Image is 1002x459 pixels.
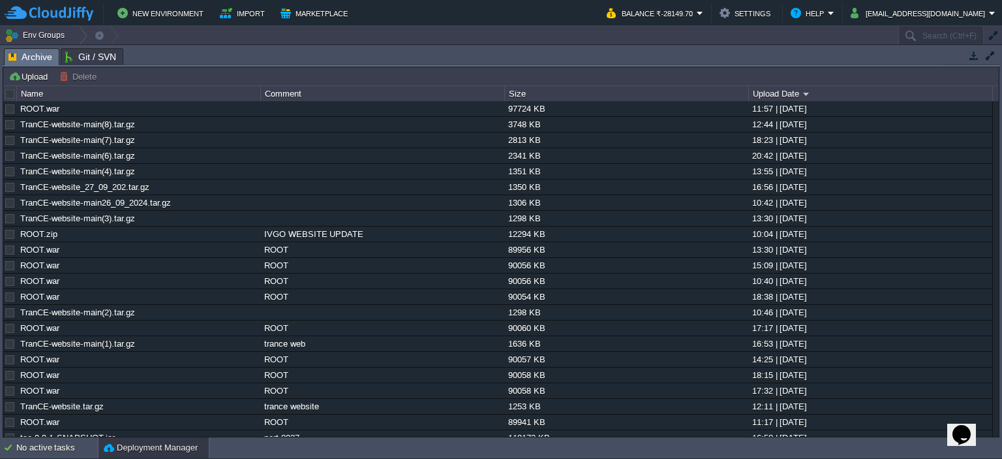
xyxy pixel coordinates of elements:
[749,352,992,367] div: 14:25 | [DATE]
[749,101,992,116] div: 11:57 | [DATE]
[749,148,992,163] div: 20:42 | [DATE]
[505,383,748,398] div: 90058 KB
[20,261,59,270] a: ROOT.war
[749,289,992,304] div: 18:38 | [DATE]
[20,292,59,302] a: ROOT.war
[749,383,992,398] div: 17:32 | [DATE]
[261,321,504,336] div: ROOT
[20,355,59,364] a: ROOT.war
[505,133,748,148] div: 2813 KB
[65,49,116,65] span: Git / SVN
[720,5,774,21] button: Settings
[505,101,748,116] div: 97724 KB
[505,258,748,273] div: 90056 KB
[20,323,59,333] a: ROOT.war
[749,242,992,257] div: 13:30 | [DATE]
[5,5,93,22] img: CloudJiffy
[505,368,748,383] div: 90058 KB
[505,352,748,367] div: 90057 KB
[505,321,748,336] div: 90060 KB
[5,26,69,44] button: Env Groups
[749,430,992,445] div: 16:58 | [DATE]
[749,164,992,179] div: 13:55 | [DATE]
[505,336,748,351] div: 1636 KB
[261,399,504,414] div: trance website
[791,5,828,21] button: Help
[20,182,149,192] a: TranCE-website_27_09_202.tar.gz
[749,117,992,132] div: 12:44 | [DATE]
[20,104,59,114] a: ROOT.war
[117,5,207,21] button: New Environment
[20,214,135,223] a: TranCE-website-main(3).tar.gz
[505,289,748,304] div: 90054 KB
[749,368,992,383] div: 18:15 | [DATE]
[607,5,697,21] button: Balance ₹-28149.70
[851,5,989,21] button: [EMAIL_ADDRESS][DOMAIN_NAME]
[261,258,504,273] div: ROOT
[505,227,748,242] div: 12294 KB
[749,180,992,195] div: 16:56 | [DATE]
[505,117,748,132] div: 3748 KB
[261,274,504,289] div: ROOT
[8,49,52,65] span: Archive
[8,71,52,82] button: Upload
[20,245,59,255] a: ROOT.war
[505,415,748,430] div: 89941 KB
[220,5,269,21] button: Import
[749,227,992,242] div: 10:04 | [DATE]
[20,386,59,396] a: ROOT.war
[505,430,748,445] div: 118172 KB
[261,336,504,351] div: trance web
[20,166,135,176] a: TranCE-website-main(4).tar.gz
[20,276,59,286] a: ROOT.war
[20,151,135,161] a: TranCE-website-main(6).tar.gz
[505,305,748,320] div: 1298 KB
[261,352,504,367] div: ROOT
[20,370,59,380] a: ROOT.war
[261,227,504,242] div: IVGO WEBSITE UPDATE
[749,336,992,351] div: 16:53 | [DATE]
[505,164,748,179] div: 1351 KB
[749,274,992,289] div: 10:40 | [DATE]
[104,441,198,454] button: Deployment Manager
[18,86,260,101] div: Name
[749,195,992,210] div: 10:42 | [DATE]
[281,5,352,21] button: Marketplace
[20,308,135,317] a: TranCE-website-main(2).tar.gz
[261,242,504,257] div: ROOT
[749,399,992,414] div: 12:11 | [DATE]
[261,368,504,383] div: ROOT
[749,415,992,430] div: 11:17 | [DATE]
[262,86,504,101] div: Comment
[261,430,504,445] div: port 8027
[505,242,748,257] div: 89956 KB
[20,119,135,129] a: TranCE-website-main(8).tar.gz
[261,415,504,430] div: ROOT
[505,274,748,289] div: 90056 KB
[749,258,992,273] div: 15:09 | [DATE]
[20,402,104,411] a: TranCE-website.tar.gz
[261,289,504,304] div: ROOT
[261,383,504,398] div: ROOT
[20,135,135,145] a: TranCE-website-main(7).tar.gz
[505,399,748,414] div: 1253 KB
[505,195,748,210] div: 1306 KB
[505,180,748,195] div: 1350 KB
[16,437,98,458] div: No active tasks
[750,86,992,101] div: Upload Date
[749,321,992,336] div: 17:17 | [DATE]
[20,198,171,208] a: TranCE-website-main26_09_2024.tar.gz
[20,229,57,239] a: ROOT.zip
[947,407,989,446] iframe: chat widget
[506,86,748,101] div: Size
[749,133,992,148] div: 18:23 | [DATE]
[20,417,59,427] a: ROOT.war
[20,433,115,443] a: tce-0.0.1-SNAPSHOT.jar
[749,211,992,226] div: 13:30 | [DATE]
[20,339,135,349] a: TranCE-website-main(1).tar.gz
[505,148,748,163] div: 2341 KB
[749,305,992,320] div: 10:46 | [DATE]
[505,211,748,226] div: 1298 KB
[59,71,100,82] button: Delete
